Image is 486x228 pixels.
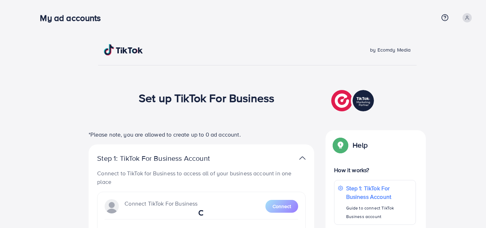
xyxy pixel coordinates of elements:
p: Step 1: TikTok For Business Account [346,184,412,201]
p: *Please note, you are allowed to create up to 0 ad account. [89,130,314,139]
p: Step 1: TikTok For Business Account [97,154,232,163]
p: How it works? [334,166,416,174]
img: TikTok [104,44,143,55]
h1: Set up TikTok For Business [139,91,274,105]
img: TikTok partner [331,88,376,113]
p: Guide to connect TikTok Business account [346,204,412,221]
img: Popup guide [334,139,347,152]
h3: My ad accounts [40,13,106,23]
img: TikTok partner [299,153,306,163]
span: by Ecomdy Media [370,46,411,53]
p: Help [353,141,368,149]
